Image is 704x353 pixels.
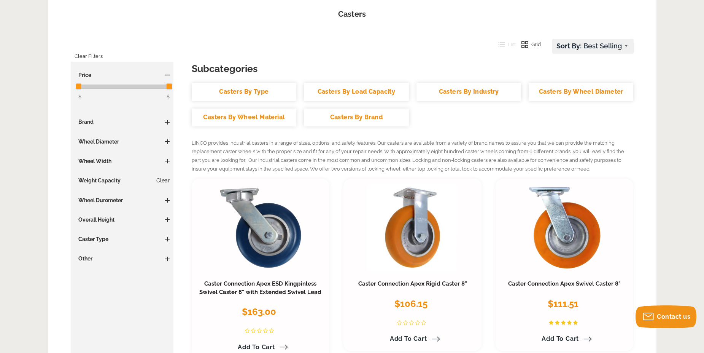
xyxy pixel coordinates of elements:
[78,94,81,99] span: $
[59,9,645,20] h1: Casters
[636,305,696,328] button: Contact us
[304,109,408,126] a: Casters By Brand
[75,71,170,79] h3: Price
[304,83,408,101] a: Casters By Load Capacity
[199,280,321,295] a: Caster Connection Apex ESD Kingpinless Swivel Caster 8" with Extended Swivel Lead
[358,280,467,287] a: Caster Connection Apex Rigid Caster 8"
[192,62,634,75] h3: Subcategories
[75,196,170,204] h3: Wheel Durometer
[548,298,578,309] span: $111.51
[75,138,170,145] h3: Wheel Diameter
[516,39,541,50] button: Grid
[508,280,621,287] a: Caster Connection Apex Swivel Caster 8"
[416,83,521,101] a: Casters By Industry
[75,50,103,62] a: Clear Filters
[75,216,170,224] h3: Overall Height
[394,298,427,309] span: $106.15
[75,235,170,243] h3: Caster Type
[192,83,296,101] a: Casters By Type
[242,306,276,317] span: $163.00
[542,335,579,342] span: Add to Cart
[75,255,170,262] h3: Other
[75,177,170,184] h3: Weight Capacity
[167,93,170,101] span: $
[75,157,170,165] h3: Wheel Width
[192,139,634,174] p: LINCO provides industrial casters in a range of sizes, options, and safety features. Our casters ...
[390,335,427,342] span: Add to Cart
[657,313,690,320] span: Contact us
[156,177,170,184] a: Clear
[75,118,170,126] h3: Brand
[385,332,440,345] a: Add to Cart
[192,109,296,126] a: Casters By Wheel Material
[238,343,275,351] span: Add to Cart
[537,332,592,345] a: Add to Cart
[529,83,633,101] a: Casters By Wheel Diameter
[493,39,516,50] button: List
